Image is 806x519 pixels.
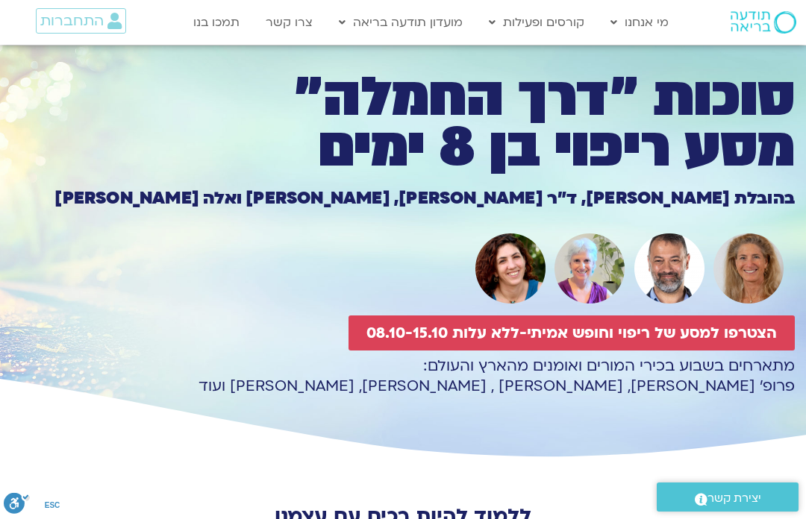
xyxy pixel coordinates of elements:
p: מתארחים בשבוע בכירי המורים ואומנים מהארץ והעולם: פרופ׳ [PERSON_NAME], [PERSON_NAME] , [PERSON_NAM... [11,356,795,396]
a: הצטרפו למסע של ריפוי וחופש אמיתי-ללא עלות 08.10-15.10 [349,315,795,350]
a: מי אנחנו [603,8,676,37]
a: תמכו בנו [186,8,247,37]
a: התחברות [36,8,126,34]
span: יצירת קשר [707,488,761,509]
img: תודעה בריאה [731,11,796,34]
h1: בהובלת [PERSON_NAME], ד״ר [PERSON_NAME], [PERSON_NAME] ואלה [PERSON_NAME] [11,190,795,207]
a: צרו קשר [258,8,320,37]
a: יצירת קשר [657,482,799,512]
a: קורסים ופעילות [481,8,592,37]
h1: סוכות ״דרך החמלה״ מסע ריפוי בן 8 ימים [11,72,795,174]
span: הצטרפו למסע של ריפוי וחופש אמיתי-ללא עלות 08.10-15.10 [366,324,777,342]
span: התחברות [40,13,104,29]
a: מועדון תודעה בריאה [331,8,470,37]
